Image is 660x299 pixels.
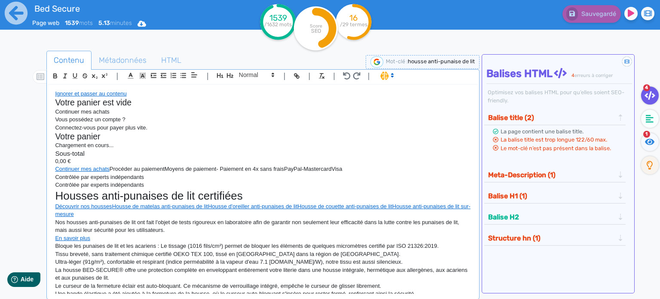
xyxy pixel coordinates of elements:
[55,173,471,181] p: Contrôlée par experts indépendants
[55,282,471,290] p: Le curseur de la fermeture éclair est auto-bloquant. Ce mécanisme de verrouillage intégré, empêch...
[264,22,292,28] tspan: /1632 mots
[55,181,471,189] p: Contrôlée par experts indépendants
[297,203,392,210] a: Housse de couette anti-punaises de lit
[188,70,200,80] span: Aligment
[574,73,613,78] span: erreurs à corriger
[333,70,335,82] span: |
[311,28,321,34] tspan: SEO
[154,49,188,72] span: HTML
[55,242,471,250] p: Bloque les punaises de lit et les acariens : Le tissage (1016 fils/cm²) permet de bloquer les élé...
[55,157,471,165] p: 0,00 €
[65,19,93,27] span: mots
[92,49,153,72] span: Métadonnées
[55,203,112,210] a: Découvrir nos housses
[55,250,471,258] p: Tissu breveté, sans traitement chimique certifié OEKO TEX 100, tissé en [GEOGRAPHIC_DATA] dans la...
[340,22,367,28] tspan: /29 termes
[55,98,471,108] h2: Votre panier est vide
[55,189,471,203] h1: Housses anti-punaises de lit certifiées
[55,142,471,149] p: Chargement en cours...
[55,266,471,282] p: La housse BED-SECURE® offre une protection complète en enveloppant entièrement votre literie dans...
[55,124,471,132] p: Connectez-vous pour payer plus vite.
[46,51,92,70] a: Contenu
[55,150,471,157] h3: Sous-total
[32,2,230,15] input: title
[310,23,322,29] tspan: Score
[350,13,358,23] tspan: 16
[55,290,471,298] p: Une bande élastique a été ajoutée à la fermeture de la housse, où le curseur auto-bloquant s'insè...
[386,58,408,65] span: Mot-clé :
[55,219,471,234] p: Nos housses anti-punaises de lit ont fait l'objet de tests rigoureux en laboratoire afin de garan...
[116,70,118,82] span: |
[154,51,189,70] a: HTML
[486,210,624,224] div: Balise H2
[376,71,397,81] span: I.Assistant
[55,108,471,116] p: Continuer mes achats
[501,128,584,135] span: La page contient une balise title.
[571,73,574,78] span: 4
[55,235,90,241] a: En savoir plus
[643,84,650,91] span: 4
[55,132,471,142] h2: Votre panier
[643,131,650,138] span: 1
[486,168,624,182] div: Meta-Description (1)
[486,68,632,80] h4: Balises HTML
[47,49,91,72] span: Contenu
[55,258,471,266] p: Ultra-léger (91g/m²), confortable et respirant (indice perméabilité à la vapeur d'eau 7.1 [DOMAIN...
[98,19,110,27] b: 5.13
[486,111,617,125] button: Balise title (2)
[486,189,624,203] div: Balise H1 (1)
[55,166,109,172] a: Continuer mes achats
[486,111,624,125] div: Balise title (2)
[486,168,617,182] button: Meta-Description (1)
[486,231,624,245] div: Structure hn (1)
[486,88,632,105] div: Optimisez vos balises HTML pour qu’elles soient SEO-friendly.
[408,58,475,65] span: housse anti-punaise de lit
[32,19,59,27] span: Page web
[65,19,79,27] b: 1539
[501,136,607,143] span: La balise title est trop longue 122/60 max.
[308,70,310,82] span: |
[112,203,208,210] a: Housse de matelas anti-punaises de lit
[208,203,297,210] a: Housse d'oreiller anti-punaises de lit
[562,5,621,23] button: Sauvegardé
[92,51,154,70] a: Métadonnées
[55,165,471,173] p: Procéder au paiementMoyens de paiement- Paiement en 4x sans fraisPayPal-MastercardVisa
[55,90,126,97] a: Ignorer et passer au contenu
[98,19,132,27] span: minutes
[581,10,616,18] span: Sauvegardé
[207,70,209,82] span: |
[269,13,287,23] tspan: 1539
[486,210,617,224] button: Balise H2
[368,70,370,82] span: |
[370,56,383,68] img: google-serp-logo.png
[486,231,617,245] button: Structure hn (1)
[486,189,617,203] button: Balise H1 (1)
[284,70,286,82] span: |
[55,116,471,123] p: Vous possédez un compte ?
[501,145,611,151] span: Le mot-clé n’est pas présent dans la balise.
